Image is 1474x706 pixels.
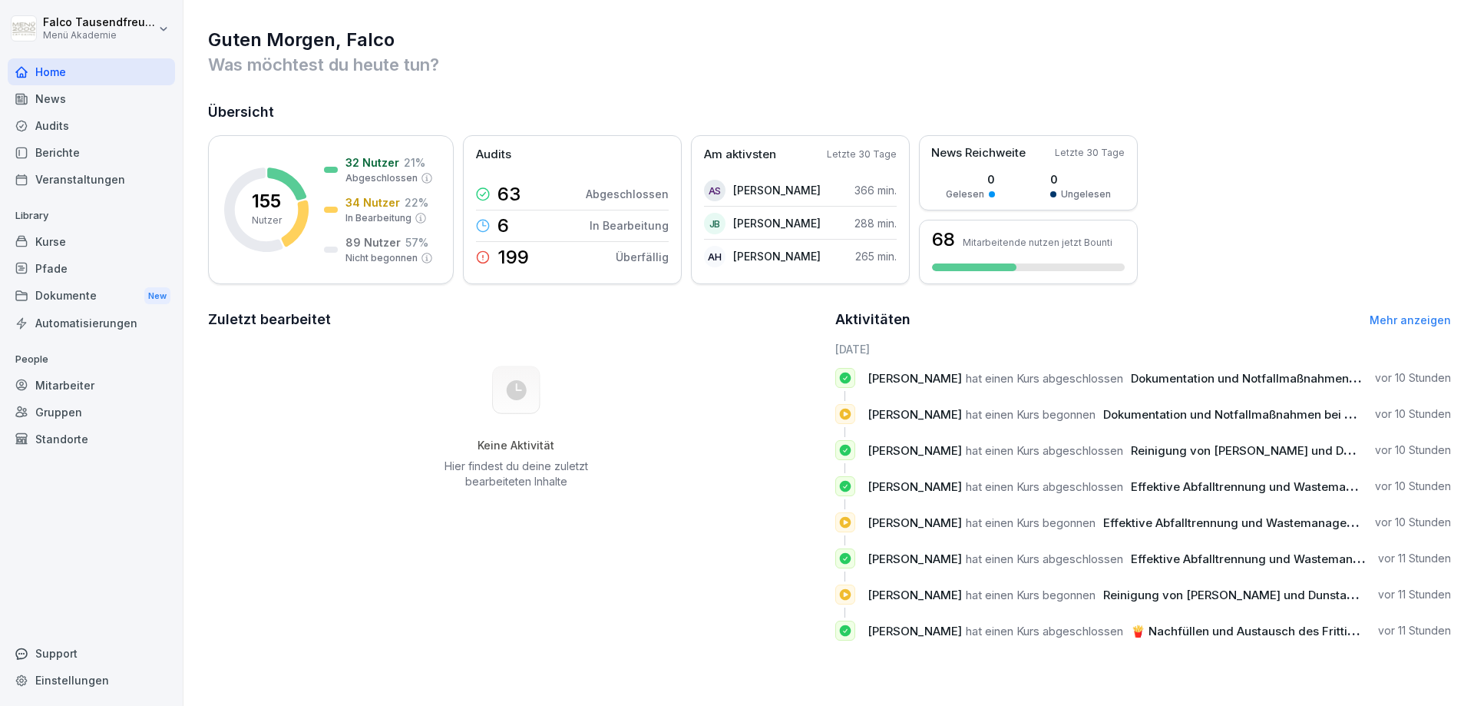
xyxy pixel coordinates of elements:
p: Was möchtest du heute tun? [208,52,1451,77]
p: Nicht begonnen [345,251,418,265]
span: Effektive Abfalltrennung und Wastemanagement im Catering [1131,479,1471,494]
p: Menü Akademie [43,30,155,41]
p: Nutzer [252,214,282,227]
p: 32 Nutzer [345,154,399,171]
span: hat einen Kurs abgeschlossen [966,624,1123,638]
span: Effektive Abfalltrennung und Wastemanagement im Catering [1103,515,1443,530]
h2: Zuletzt bearbeitet [208,309,825,330]
a: Standorte [8,426,175,452]
span: Effektive Abfalltrennung und Wastemanagement im Catering [1131,552,1471,566]
span: [PERSON_NAME] [868,588,962,602]
p: 0 [1050,171,1111,187]
p: Audits [476,146,511,164]
a: Einstellungen [8,667,175,694]
span: hat einen Kurs begonnen [966,407,1096,422]
p: 0 [946,171,995,187]
p: 57 % [405,234,428,250]
span: [PERSON_NAME] [868,552,962,566]
a: Pfade [8,255,175,282]
span: hat einen Kurs begonnen [966,515,1096,530]
span: hat einen Kurs begonnen [966,588,1096,602]
p: 22 % [405,194,428,210]
p: 366 min. [854,182,897,198]
p: Am aktivsten [704,146,776,164]
p: [PERSON_NAME] [733,215,821,231]
p: vor 10 Stunden [1375,515,1451,530]
p: vor 10 Stunden [1375,479,1451,494]
p: 6 [497,217,509,235]
p: Abgeschlossen [345,171,418,185]
p: 199 [497,248,529,267]
h5: Keine Aktivität [438,439,593,452]
p: Mitarbeitende nutzen jetzt Bounti [963,237,1112,248]
p: vor 10 Stunden [1375,442,1451,458]
a: Home [8,58,175,85]
p: vor 11 Stunden [1378,623,1451,638]
p: Ungelesen [1061,187,1111,201]
p: Library [8,204,175,228]
span: 🍟 Nachfüllen und Austausch des Frittieröl/-fettes [1131,624,1411,638]
div: JB [704,213,725,234]
h2: Aktivitäten [835,309,911,330]
a: Mitarbeiter [8,372,175,399]
div: New [144,287,170,305]
a: Berichte [8,139,175,166]
p: Falco Tausendfreund [43,16,155,29]
h1: Guten Morgen, Falco [208,28,1451,52]
p: In Bearbeitung [590,217,669,234]
span: hat einen Kurs abgeschlossen [966,371,1123,386]
span: Dokumentation und Notfallmaßnahmen bei Fritteusen [1131,371,1428,386]
p: Hier findest du deine zuletzt bearbeiteten Inhalte [438,459,593,489]
a: Kurse [8,228,175,255]
span: Reinigung von [PERSON_NAME] und Dunstabzugshauben [1131,443,1449,458]
p: 89 Nutzer [345,234,401,250]
span: [PERSON_NAME] [868,407,962,422]
p: Letzte 30 Tage [827,147,897,161]
p: vor 11 Stunden [1378,551,1451,566]
span: Dokumentation und Notfallmaßnahmen bei Fritteusen [1103,407,1400,422]
span: [PERSON_NAME] [868,624,962,638]
div: Dokumente [8,282,175,310]
p: vor 10 Stunden [1375,370,1451,386]
span: Reinigung von [PERSON_NAME] und Dunstabzugshauben [1103,588,1422,602]
div: Gruppen [8,399,175,426]
p: [PERSON_NAME] [733,182,821,198]
span: [PERSON_NAME] [868,443,962,458]
a: Mehr anzeigen [1370,313,1451,326]
a: News [8,85,175,112]
p: 21 % [404,154,425,171]
a: Automatisierungen [8,310,175,336]
h2: Übersicht [208,101,1451,123]
p: vor 10 Stunden [1375,406,1451,422]
div: AH [704,246,725,267]
a: Audits [8,112,175,139]
a: Veranstaltungen [8,166,175,193]
p: News Reichweite [931,144,1026,162]
p: [PERSON_NAME] [733,248,821,264]
span: [PERSON_NAME] [868,479,962,494]
h6: [DATE] [835,341,1452,357]
span: hat einen Kurs abgeschlossen [966,552,1123,566]
span: [PERSON_NAME] [868,515,962,530]
p: Überfällig [616,249,669,265]
p: 265 min. [855,248,897,264]
div: Support [8,640,175,667]
span: hat einen Kurs abgeschlossen [966,479,1123,494]
p: 288 min. [854,215,897,231]
span: hat einen Kurs abgeschlossen [966,443,1123,458]
p: 34 Nutzer [345,194,400,210]
p: Abgeschlossen [586,186,669,202]
p: People [8,347,175,372]
a: DokumenteNew [8,282,175,310]
p: Letzte 30 Tage [1055,146,1125,160]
